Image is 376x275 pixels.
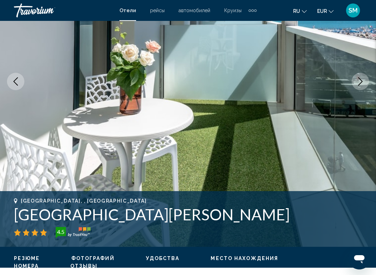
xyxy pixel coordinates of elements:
[317,8,327,14] span: EUR
[179,8,210,13] a: автомобилей
[224,8,242,13] a: Круизы
[293,8,300,14] span: ru
[119,8,136,13] a: Отели
[71,255,115,261] button: Фотографий
[317,6,334,16] button: Change currency
[56,227,91,238] img: trustyou-badge-hor.svg
[70,263,98,269] button: Отзывы
[14,3,112,17] a: Travorium
[293,6,307,16] button: Change language
[211,255,278,261] button: Место нахождения
[14,205,362,223] h1: [GEOGRAPHIC_DATA][PERSON_NAME]
[348,7,358,14] span: SM
[150,8,165,13] a: рейсы
[348,247,370,269] iframe: Кнопка запуска окна обмена сообщениями
[352,73,369,90] button: Next image
[146,255,180,261] button: Удобства
[21,198,147,204] span: [GEOGRAPHIC_DATA], , [GEOGRAPHIC_DATA]
[344,3,362,18] button: User Menu
[14,255,40,261] button: Резюме
[7,73,24,90] button: Previous image
[54,228,68,236] div: 4.5
[249,5,257,16] button: Extra navigation items
[14,263,39,269] button: Номера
